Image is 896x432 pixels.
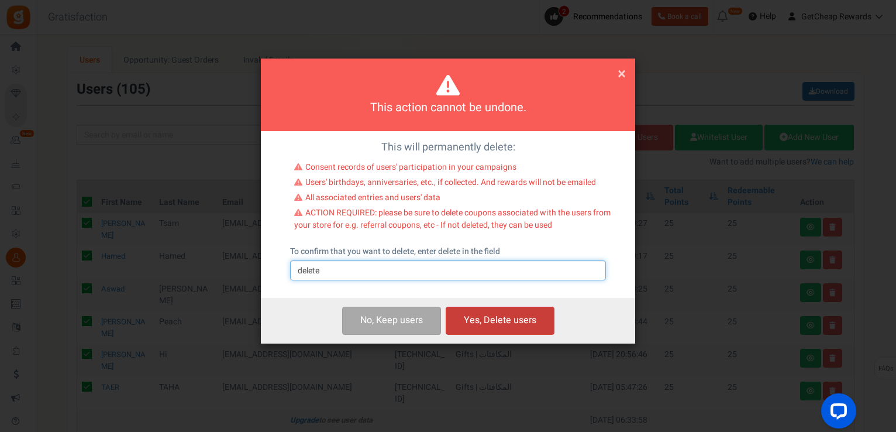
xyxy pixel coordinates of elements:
[618,63,626,85] span: ×
[294,207,611,234] li: ACTION REQUIRED: please be sure to delete coupons associated with the users from your store for e...
[446,307,554,334] button: Yes, Delete users
[294,162,611,177] li: Consent records of users' participation in your campaigns
[294,192,611,207] li: All associated entries and users' data
[275,100,621,116] h4: This action cannot be undone.
[290,246,500,258] label: To confirm that you want to delete, enter delete in the field
[418,313,423,327] span: s
[294,177,611,192] li: Users' birthdays, anniversaries, etc., if collected. And rewards will not be emailed
[270,140,626,155] p: This will permanently delete:
[342,307,441,334] button: No, Keep users
[290,260,606,280] input: delete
